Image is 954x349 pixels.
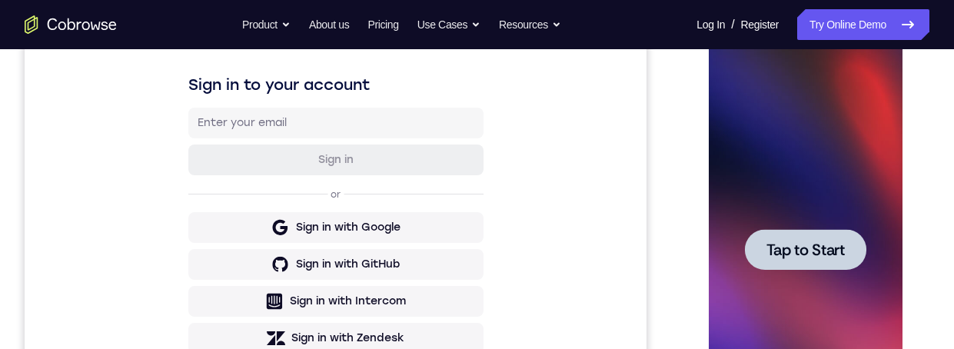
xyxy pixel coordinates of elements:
button: Sign in with Intercom [164,317,459,348]
a: Pricing [367,9,398,40]
a: About us [309,9,349,40]
div: Sign in with GitHub [271,288,375,304]
a: Log In [696,9,725,40]
button: Sign in with Google [164,244,459,274]
div: Sign in with Intercom [265,325,381,341]
span: Tap to Start [69,219,148,234]
input: Enter your email [173,147,450,162]
span: / [731,15,734,34]
button: Product [242,9,291,40]
button: Sign in with GitHub [164,281,459,311]
p: or [303,220,319,232]
a: Register [741,9,779,40]
div: Sign in with Google [271,251,376,267]
button: Resources [499,9,561,40]
button: Use Cases [417,9,480,40]
button: Sign in [164,176,459,207]
h1: Sign in to your account [164,105,459,127]
button: Tap to Start [48,206,169,247]
a: Go to the home page [25,15,117,34]
a: Try Online Demo [797,9,929,40]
